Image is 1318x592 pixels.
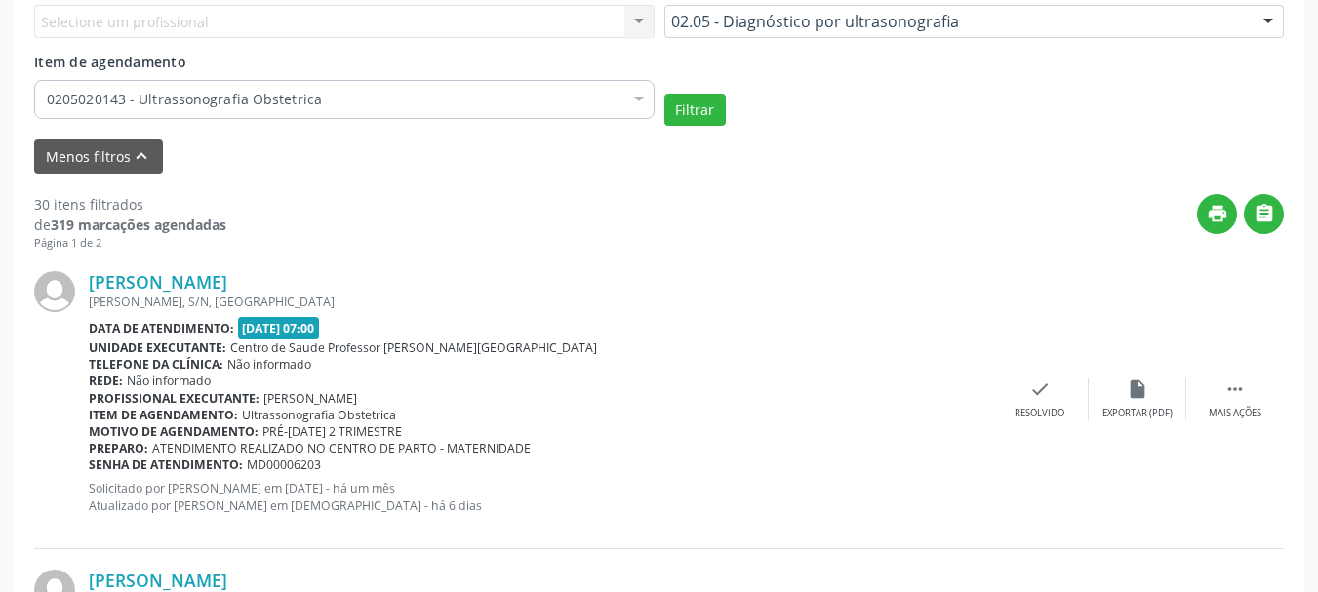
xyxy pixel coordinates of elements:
[89,356,223,373] b: Telefone da clínica:
[131,145,152,167] i: keyboard_arrow_up
[263,390,357,407] span: [PERSON_NAME]
[1254,203,1275,224] i: 
[152,440,531,456] span: ATENDIMENTO REALIZADO NO CENTRO DE PARTO - MATERNIDADE
[1102,407,1173,420] div: Exportar (PDF)
[89,373,123,389] b: Rede:
[247,456,321,473] span: MD00006203
[227,356,311,373] span: Não informado
[89,407,238,423] b: Item de agendamento:
[671,12,1245,31] span: 02.05 - Diagnóstico por ultrasonografia
[262,423,402,440] span: PRÉ-[DATE] 2 TRIMESTRE
[89,570,227,591] a: [PERSON_NAME]
[89,294,991,310] div: [PERSON_NAME], S/N, [GEOGRAPHIC_DATA]
[242,407,396,423] span: Ultrassonografia Obstetrica
[1197,194,1237,234] button: print
[34,139,163,174] button: Menos filtroskeyboard_arrow_up
[127,373,211,389] span: Não informado
[1244,194,1284,234] button: 
[1127,378,1148,400] i: insert_drive_file
[1224,378,1246,400] i: 
[89,271,227,293] a: [PERSON_NAME]
[89,339,226,356] b: Unidade executante:
[51,216,226,234] strong: 319 marcações agendadas
[89,423,259,440] b: Motivo de agendamento:
[89,440,148,456] b: Preparo:
[89,320,234,336] b: Data de atendimento:
[1207,203,1228,224] i: print
[34,53,186,71] span: Item de agendamento
[230,339,597,356] span: Centro de Saude Professor [PERSON_NAME][GEOGRAPHIC_DATA]
[238,317,320,339] span: [DATE] 07:00
[1209,407,1261,420] div: Mais ações
[34,271,75,312] img: img
[89,390,260,407] b: Profissional executante:
[47,90,622,109] span: 0205020143 - Ultrassonografia Obstetrica
[34,194,226,215] div: 30 itens filtrados
[1029,378,1051,400] i: check
[664,94,726,127] button: Filtrar
[34,215,226,235] div: de
[34,235,226,252] div: Página 1 de 2
[1015,407,1064,420] div: Resolvido
[89,456,243,473] b: Senha de atendimento:
[89,480,991,513] p: Solicitado por [PERSON_NAME] em [DATE] - há um mês Atualizado por [PERSON_NAME] em [DEMOGRAPHIC_D...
